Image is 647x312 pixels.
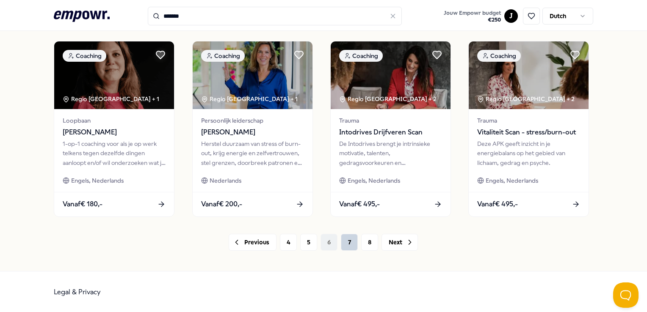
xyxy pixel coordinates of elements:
iframe: Help Scout Beacon - Open [613,282,639,308]
span: Vanaf € 180,- [63,199,102,210]
span: Engels, Nederlands [348,176,400,185]
div: Herstel duurzaam van stress of burn-out, krijg energie en zelfvertrouwen, stel grenzen, doorbreek... [201,139,304,167]
span: Vanaf € 495,- [339,199,380,210]
button: Previous [229,234,276,251]
span: Vanaf € 200,- [201,199,242,210]
a: Legal & Privacy [54,288,101,296]
div: Coaching [63,50,106,62]
span: [PERSON_NAME] [201,127,304,138]
img: package image [193,41,312,109]
span: Engels, Nederlands [486,176,538,185]
span: Vitaliteit Scan - stress/burn-out [477,127,580,138]
button: 4 [280,234,297,251]
div: Regio [GEOGRAPHIC_DATA] + 2 [477,94,575,104]
span: Trauma [477,116,580,125]
span: Jouw Empowr budget [444,10,501,16]
span: Vanaf € 495,- [477,199,518,210]
button: J [504,9,518,23]
div: Regio [GEOGRAPHIC_DATA] + 1 [201,94,298,104]
button: Jouw Empowr budget€250 [442,8,503,25]
span: Persoonlijk leiderschap [201,116,304,125]
button: 7 [341,234,358,251]
div: Coaching [477,50,521,62]
img: package image [331,41,451,109]
img: package image [54,41,174,109]
input: Search for products, categories or subcategories [148,7,402,25]
span: [PERSON_NAME] [63,127,166,138]
div: Deze APK geeft inzicht in je energiebalans op het gebied van lichaam, gedrag en psyche. [477,139,580,167]
div: De Intodrives brengt je intrinsieke motivatie, talenten, gedragsvoorkeuren en ontwikkelbehoefte i... [339,139,442,167]
div: Coaching [339,50,383,62]
a: package imageCoachingRegio [GEOGRAPHIC_DATA] + 1Persoonlijk leiderschap[PERSON_NAME]Herstel duurz... [192,41,313,217]
a: package imageCoachingRegio [GEOGRAPHIC_DATA] + 2TraumaVitaliteit Scan - stress/burn-outDeze APK g... [468,41,589,217]
a: package imageCoachingRegio [GEOGRAPHIC_DATA] + 1Loopbaan[PERSON_NAME]1-op-1 coaching voor als je ... [54,41,174,217]
span: Trauma [339,116,442,125]
div: Coaching [201,50,245,62]
div: Regio [GEOGRAPHIC_DATA] + 2 [339,94,437,104]
button: Next [382,234,418,251]
span: Loopbaan [63,116,166,125]
span: Engels, Nederlands [71,176,124,185]
button: 8 [361,234,378,251]
span: € 250 [444,16,501,23]
button: 5 [300,234,317,251]
div: 1-op-1 coaching voor als je op werk telkens tegen dezelfde dingen aanloopt en/of wil onderzoeken ... [63,139,166,167]
a: Jouw Empowr budget€250 [440,7,504,25]
a: package imageCoachingRegio [GEOGRAPHIC_DATA] + 2TraumaIntodrives Drijfveren ScanDe Intodrives bre... [330,41,451,217]
span: Nederlands [210,176,241,185]
span: Intodrives Drijfveren Scan [339,127,442,138]
div: Regio [GEOGRAPHIC_DATA] + 1 [63,94,159,104]
img: package image [469,41,589,109]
